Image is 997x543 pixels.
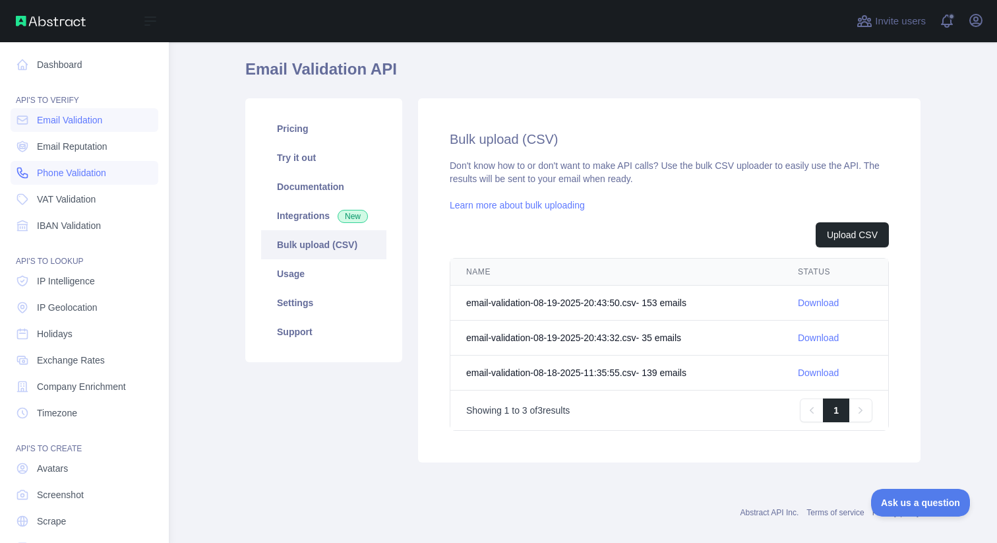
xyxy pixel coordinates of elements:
a: Email Validation [11,108,158,132]
a: IBAN Validation [11,214,158,238]
td: email-validation-08-19-2025-20:43:32.csv - 35 email s [450,321,782,356]
span: Holidays [37,327,73,340]
span: IBAN Validation [37,219,101,232]
span: Timezone [37,406,77,420]
a: Documentation [261,172,386,201]
a: IP Geolocation [11,296,158,319]
td: email-validation-08-18-2025-11:35:55.csv - 139 email s [450,356,782,391]
a: Email Reputation [11,135,158,158]
p: Showing to of results [466,404,570,417]
span: IP Geolocation [37,301,98,314]
th: STATUS [782,259,888,286]
a: Avatars [11,457,158,480]
span: Phone Validation [37,166,106,179]
span: 1 [504,405,510,416]
a: Learn more about bulk uploading [450,200,585,210]
span: VAT Validation [37,193,96,206]
div: API'S TO CREATE [11,428,158,454]
a: Usage [261,259,386,288]
a: IP Intelligence [11,269,158,293]
a: Download [798,367,839,378]
a: Support [261,317,386,346]
th: NAME [450,259,782,286]
h2: Bulk upload (CSV) [450,130,889,148]
a: VAT Validation [11,187,158,211]
a: Bulk upload (CSV) [261,230,386,259]
a: Dashboard [11,53,158,77]
button: Invite users [854,11,928,32]
a: Terms of service [806,508,864,517]
a: Settings [261,288,386,317]
span: 3 [522,405,528,416]
div: API'S TO VERIFY [11,79,158,106]
a: Screenshot [11,483,158,507]
a: Company Enrichment [11,375,158,399]
span: Email Validation [37,113,102,127]
button: Upload CSV [816,222,889,247]
a: Download [798,333,839,343]
a: 1 [823,399,849,422]
a: Phone Validation [11,161,158,185]
span: New [338,210,368,223]
img: Abstract API [16,16,86,26]
span: Exchange Rates [37,354,105,367]
h1: Email Validation API [245,59,921,90]
div: API'S TO LOOKUP [11,240,158,267]
a: Abstract API Inc. [740,508,799,517]
span: Company Enrichment [37,380,126,393]
a: Exchange Rates [11,348,158,372]
nav: Pagination [800,399,872,422]
a: Timezone [11,401,158,425]
a: Scrape [11,509,158,533]
td: email-validation-08-19-2025-20:43:50.csv - 153 email s [450,286,782,321]
span: Email Reputation [37,140,107,153]
a: Integrations New [261,201,386,230]
a: Holidays [11,322,158,346]
a: Pricing [261,114,386,143]
span: Scrape [37,515,66,528]
div: Don't know how to or don't want to make API calls? Use the bulk CSV uploader to easily use the AP... [450,159,889,431]
span: Avatars [37,462,68,475]
span: Screenshot [37,488,84,501]
a: Download [798,298,839,308]
span: Invite users [875,14,926,29]
a: Try it out [261,143,386,172]
span: 3 [537,405,543,416]
span: IP Intelligence [37,274,95,288]
iframe: Toggle Customer Support [871,489,971,517]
